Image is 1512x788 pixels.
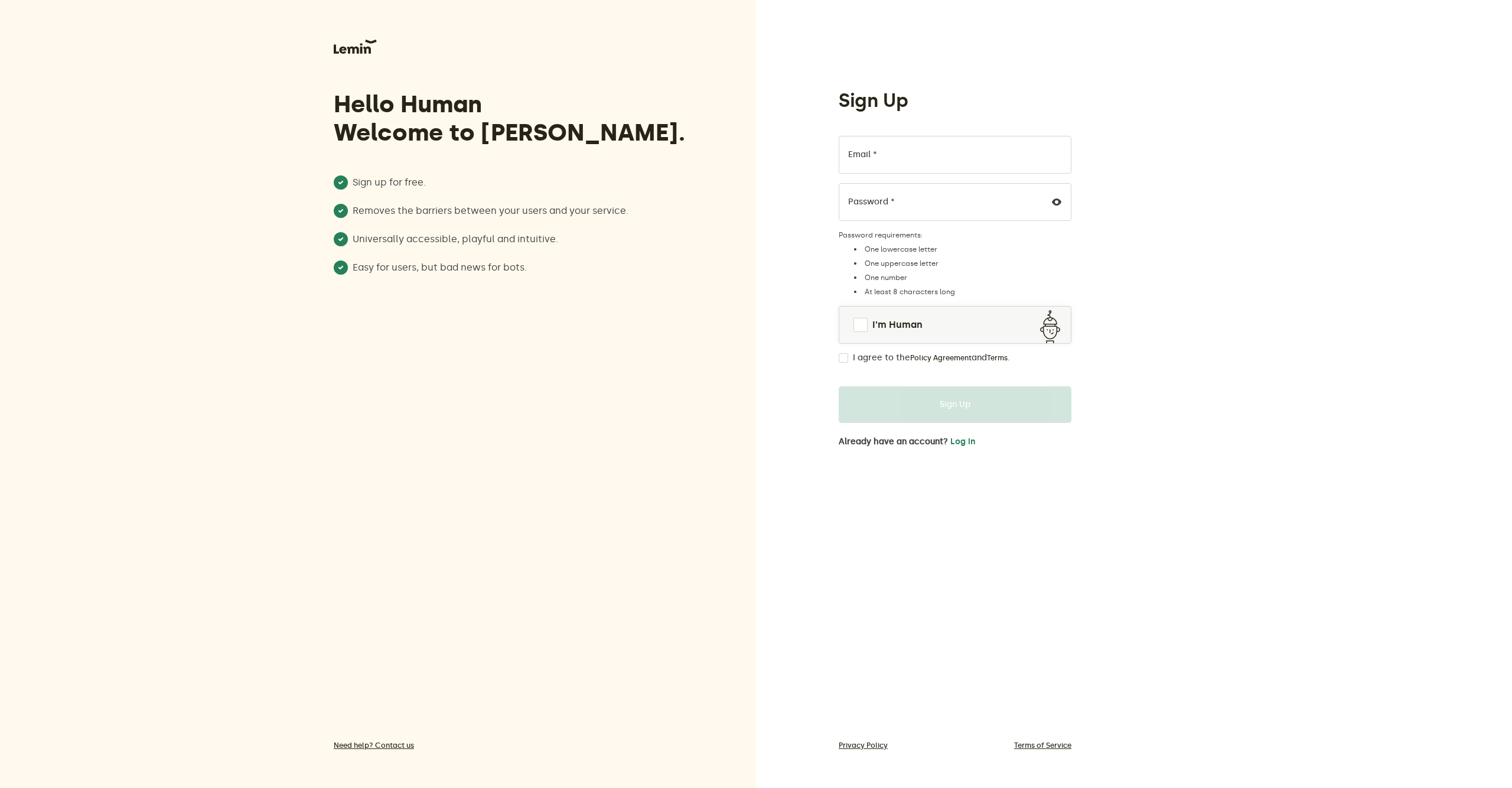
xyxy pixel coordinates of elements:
li: Easy for users, but bad news for bots. [334,261,693,275]
span: Already have an account? [839,437,948,447]
input: Email * [839,136,1071,174]
li: One lowercase letter [850,245,1071,254]
h3: Hello Human Welcome to [PERSON_NAME]. [334,90,693,147]
li: Sign up for free. [334,175,693,190]
a: Need help? Contact us [334,741,693,750]
li: One number [850,273,1071,282]
li: Removes the barriers between your users and your service. [334,204,693,218]
span: I'm Human [872,318,923,332]
label: Email * [848,150,877,159]
li: At least 8 characters long [850,287,1071,297]
label: I agree to the and . [853,353,1010,363]
a: Terms [987,353,1008,363]
img: Lemin logo [334,40,377,54]
label: Password requirements: [839,230,1071,240]
a: Privacy Policy [839,741,888,750]
a: Policy Agreement [910,353,972,363]
label: Password * [848,197,895,207]
button: Sign Up [839,386,1071,423]
li: Universally accessible, playful and intuitive. [334,232,693,246]
a: Terms of Service [1014,741,1071,750]
h1: Sign Up [839,89,908,112]
button: Log in [950,437,975,447]
li: One uppercase letter [850,259,1071,268]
